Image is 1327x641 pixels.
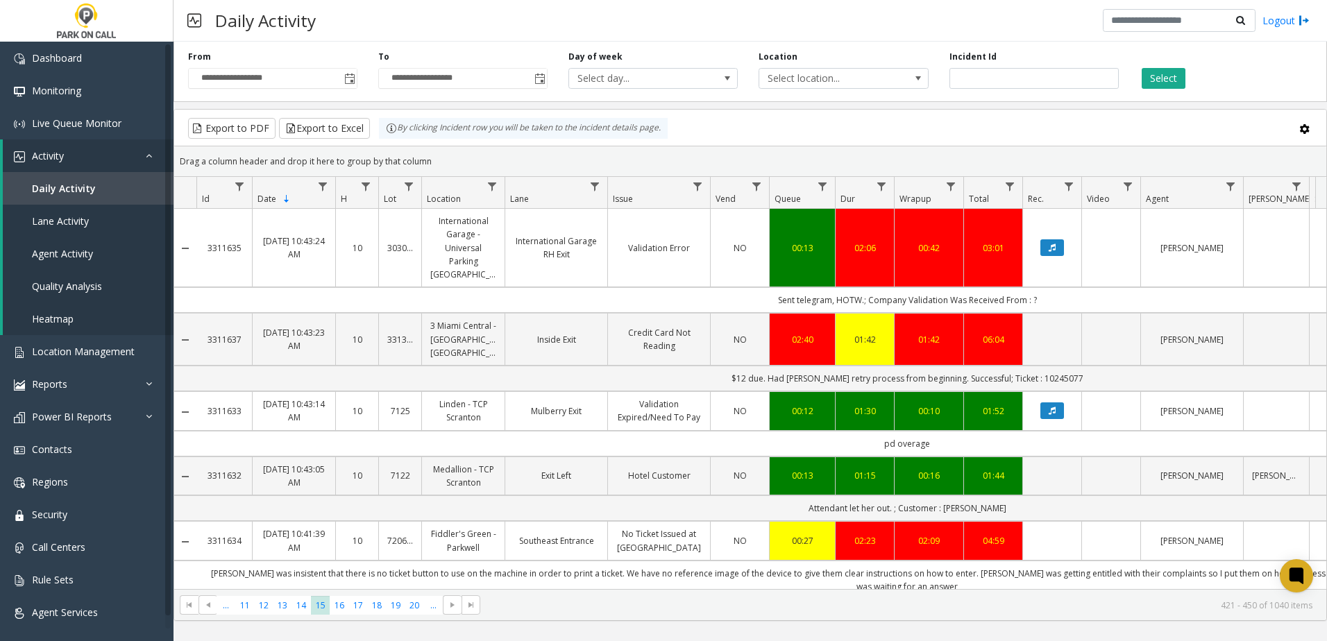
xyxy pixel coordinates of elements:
a: 01:15 [844,469,886,482]
span: Dashboard [32,51,82,65]
a: Credit Card Not Reading [616,326,702,352]
a: Queue Filter Menu [813,177,832,196]
a: Total Filter Menu [1001,177,1020,196]
a: Lane Activity [3,205,174,237]
span: Page 20 [405,596,424,615]
a: Validation Error [616,241,702,255]
span: Lane Activity [32,214,89,228]
span: Go to the next page [443,595,462,615]
span: Rule Sets [32,573,74,586]
a: NO [719,404,761,418]
a: 3311632 [205,469,244,482]
img: 'icon' [14,608,25,619]
a: Location Filter Menu [483,177,502,196]
span: Date [257,193,276,205]
a: 720640 [387,534,413,547]
a: Daily Activity [3,172,174,205]
span: Location [427,193,461,205]
kendo-pager-info: 421 - 450 of 1040 items [489,599,1312,611]
a: H Filter Menu [357,177,375,196]
span: Go to the last page [462,595,480,615]
a: 10 [344,333,370,346]
a: 02:23 [844,534,886,547]
div: 01:42 [844,333,886,346]
a: Agent Filter Menu [1222,177,1240,196]
a: Collapse Details [174,471,196,482]
span: Reports [32,377,67,391]
span: Contacts [32,443,72,456]
a: 00:12 [778,404,827,418]
span: H [341,193,347,205]
a: Activity [3,139,174,172]
span: Go to the next page [447,599,458,610]
span: Total [969,193,989,205]
span: NO [734,334,747,345]
a: Hotel Customer [616,469,702,482]
span: Select location... [759,69,894,88]
a: 00:13 [778,241,827,255]
span: Go to the previous page [203,599,214,610]
a: Mulberry Exit [514,404,599,418]
img: 'icon' [14,151,25,162]
span: Heatmap [32,312,74,325]
a: Wrapup Filter Menu [942,177,961,196]
a: 03:01 [972,241,1014,255]
a: 3311637 [205,333,244,346]
span: Page 13 [273,596,292,615]
a: [PERSON_NAME] [1252,469,1301,482]
span: Video [1087,193,1110,205]
label: To [378,51,389,63]
a: 00:13 [778,469,827,482]
div: Drag a column header and drop it here to group by that column [174,149,1326,173]
a: Video Filter Menu [1119,177,1138,196]
a: 331360 [387,333,413,346]
a: 00:10 [903,404,955,418]
span: Power BI Reports [32,410,112,423]
span: Agent Services [32,606,98,619]
a: [PERSON_NAME] [1149,534,1235,547]
a: NO [719,241,761,255]
a: 02:09 [903,534,955,547]
span: Lane [510,193,529,205]
span: Page 14 [292,596,311,615]
img: 'icon' [14,477,25,488]
a: 10 [344,241,370,255]
span: Daily Activity [32,182,96,195]
a: Fiddler's Green - Parkwell [430,527,496,554]
span: NO [734,470,747,481]
a: 02:06 [844,241,886,255]
button: Export to PDF [188,118,276,139]
span: NO [734,405,747,417]
div: 06:04 [972,333,1014,346]
span: Id [202,193,210,205]
a: 01:44 [972,469,1014,482]
a: 01:30 [844,404,886,418]
a: 3 Miami Central - [GEOGRAPHIC_DATA] [GEOGRAPHIC_DATA] [430,319,496,359]
span: Live Queue Monitor [32,117,121,130]
span: Page 21 [424,596,443,615]
span: Vend [716,193,736,205]
a: Medallion - TCP Scranton [430,463,496,489]
span: Go to the last page [466,599,477,610]
a: Exit Left [514,469,599,482]
a: 04:59 [972,534,1014,547]
span: Go to the previous page [198,595,217,615]
span: Page 10 [217,596,235,615]
a: 00:27 [778,534,827,547]
a: 00:42 [903,241,955,255]
span: Activity [32,149,64,162]
span: Page 12 [255,596,273,615]
span: Page 17 [348,596,367,615]
a: Validation Expired/Need To Pay [616,398,702,424]
label: Incident Id [949,51,997,63]
a: [DATE] 10:41:39 AM [261,527,327,554]
div: 00:16 [903,469,955,482]
a: 01:42 [903,333,955,346]
img: 'icon' [14,379,25,391]
span: Location Management [32,345,135,358]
